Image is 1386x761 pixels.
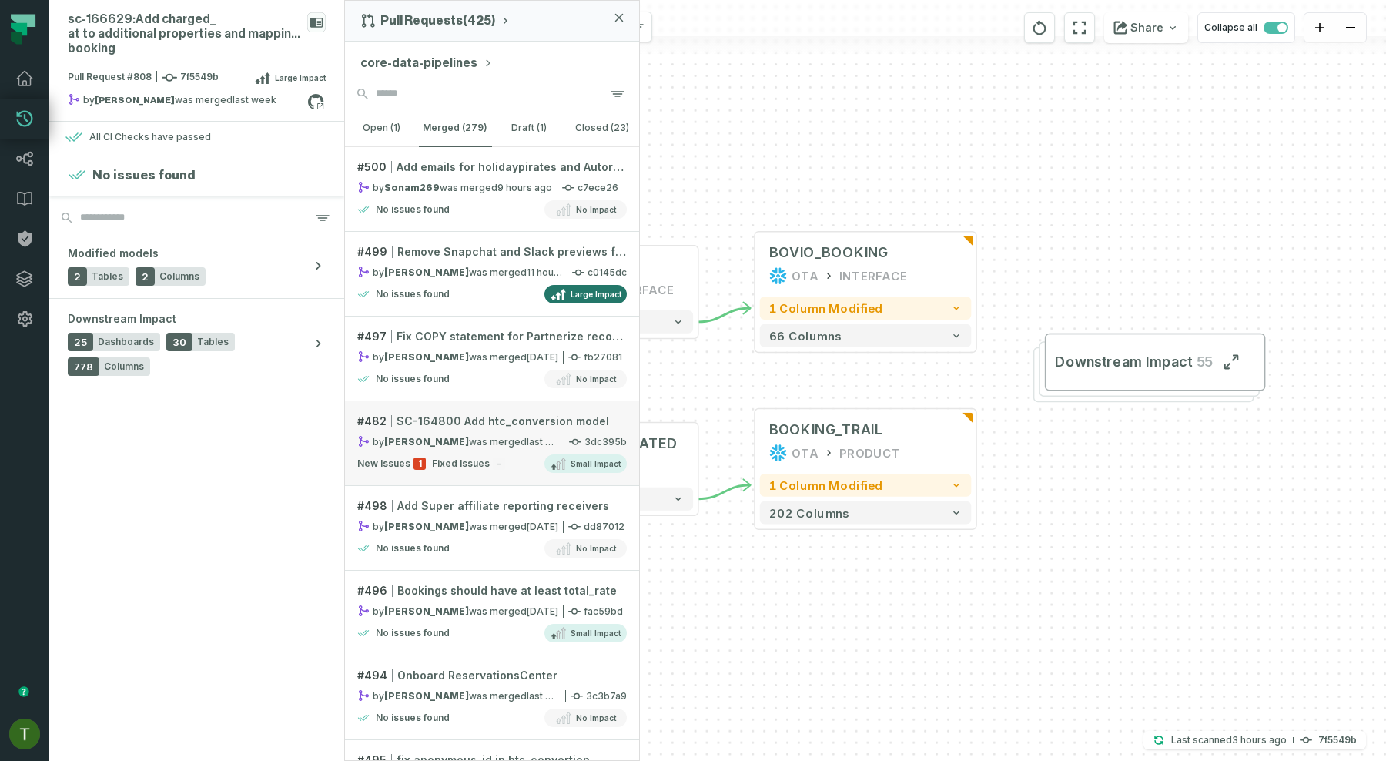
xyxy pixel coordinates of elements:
[576,542,616,555] span: No Impact
[357,689,627,702] div: 3c3b7a9
[576,712,616,724] span: No Impact
[49,233,344,298] button: Modified models2Tables2Columns
[397,159,627,175] span: Add emails for holidaypirates and Autorentals
[357,668,627,683] div: # 494
[9,719,40,749] img: avatar of Tomer Galun
[357,605,558,618] div: by was merged
[357,350,627,364] div: fb27081
[492,109,566,146] button: draft (1)
[527,351,558,363] relative-time: Oct 14, 2025, 12:31 PM GMT+3
[68,267,87,286] span: 2
[1055,353,1192,371] span: Downstream Impact
[345,109,419,146] button: open (1)
[1318,736,1357,745] h4: 7f5549b
[357,605,627,618] div: fac59bd
[345,486,639,571] a: #498Add Super affiliate reporting receiversby[PERSON_NAME]was merged[DATE] 3:31:24 PMdd87012No is...
[397,668,557,683] span: Onboard ReservationsCenter
[357,498,627,514] div: # 498
[571,288,621,300] span: Large Impact
[419,109,493,146] button: merged (279)
[357,350,558,364] div: by was merged
[792,444,818,462] div: OTA
[49,299,344,388] button: Downstream Impact25Dashboards30Tables778Columns
[357,435,559,448] div: by was merged
[159,270,199,283] span: Columns
[376,542,450,555] h4: No issues found
[397,244,627,260] span: Remove Snapchat and Slack previews from Click
[571,627,621,639] span: Small Impact
[527,436,571,448] relative-time: Oct 9, 2025, 11:56 AM GMT+3
[527,690,571,702] relative-time: Oct 9, 2025, 12:29 PM GMT+3
[1304,13,1335,43] button: zoom in
[1143,731,1366,749] button: Last scanned[DATE] 6:44:45 PM7f5549b
[397,498,609,514] span: Add Super affiliate reporting receivers
[384,267,469,278] strong: Ricardo Borges (rborges-vio)
[357,458,410,470] span: New Issues
[68,93,307,112] div: by was merged
[769,506,849,520] span: 202 columns
[1335,13,1366,43] button: zoom out
[104,360,144,373] span: Columns
[698,485,751,499] g: Edge from 57fb2c55016a8396e392afb52e7d7ed5 to 6c4899e63087e3e8b1bf9c7ccd0fbe8e
[384,436,469,448] strong: Vassilis Stathopoulos (stathva)
[68,311,176,327] span: Downstream Impact
[357,266,627,279] div: c0145dc
[360,13,511,28] button: Pull Requests(425)
[1197,12,1295,43] button: Collapse all
[345,317,639,401] a: #497Fix COPY statement for Partnerize reconciliationby[PERSON_NAME]was merged[DATE] 12:31:40 PMfb...
[357,583,627,598] div: # 496
[357,181,552,194] div: by was merged
[233,94,276,106] relative-time: Oct 7, 2025, 2:49 PM GMT+3
[357,329,627,344] div: # 497
[566,109,640,146] button: closed (23)
[1104,12,1188,43] button: Share
[1171,733,1287,748] p: Last scanned
[68,12,301,56] div: sc-166629: Add charged_at to additional properties and mapping in bovio_booking
[384,182,440,193] strong: Sonam269
[1045,334,1266,391] button: Downstream Impact55
[397,414,609,429] span: SC-164800 Add htc_conversion model
[792,267,818,285] div: OTA
[376,373,450,385] h4: No issues found
[357,414,627,429] div: # 482
[769,421,883,439] div: BOOKING_TRAIL
[345,571,639,655] a: #496Bookings should have at least total_rateby[PERSON_NAME]was merged[DATE] 1:03:57 PMfac59bdNo i...
[357,266,562,279] div: by was merged
[376,712,450,724] h4: No issues found
[490,434,677,453] div: BOOKING_CONSOLIDATED
[571,458,621,470] span: Small Impact
[376,203,450,216] h4: No issues found
[527,521,558,532] relative-time: Oct 13, 2025, 3:31 PM GMT+3
[17,685,31,699] div: Tooltip anchor
[345,655,639,740] a: #494Onboard ReservationsCenterby[PERSON_NAME]was merged[DATE] 12:29:58 PM3c3b7a9No issues foundNo...
[497,182,552,193] relative-time: Oct 15, 2025, 1:15 PM GMT+3
[345,147,639,232] a: #500Add emails for holidaypirates and AutorentalsbySonam269was merged[DATE] 1:15:21 PMc7ece26No i...
[698,308,751,322] g: Edge from 148875dd67593b3bd90ff5aefd268643 to baa6be2ce1484b11b18c68d6f00fa759
[357,435,627,448] div: 3dc395b
[413,458,426,470] span: 1
[606,280,674,299] div: INTERFACE
[68,246,159,261] span: Modified models
[769,478,883,492] span: 1 column modified
[68,333,93,351] span: 25
[92,166,196,184] h4: No issues found
[360,54,493,72] button: core-data-pipelines
[839,267,907,285] div: INTERFACE
[166,333,192,351] span: 30
[384,605,469,617] strong: Vassilis Stathopoulos (stathva)
[397,583,617,598] span: Bookings should have at least total_rate
[432,458,490,470] span: Fixed Issues
[357,520,627,533] div: dd87012
[357,244,627,260] div: # 499
[839,444,902,462] div: PRODUCT
[92,270,123,283] span: Tables
[1232,734,1287,746] relative-time: Oct 15, 2025, 6:44 PM GMT+3
[576,203,616,216] span: No Impact
[345,401,639,486] a: #482SC-164800 Add htc_conversion modelby[PERSON_NAME]was merged[DATE] 11:56:02 AM3dc395bNew Issue...
[68,357,99,376] span: 778
[197,336,229,348] span: Tables
[345,232,639,317] a: #499Remove Snapchat and Slack previews from Clickby[PERSON_NAME]was merged[DATE] 10:58:52 AMc0145...
[527,605,558,617] relative-time: Oct 13, 2025, 1:03 PM GMT+3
